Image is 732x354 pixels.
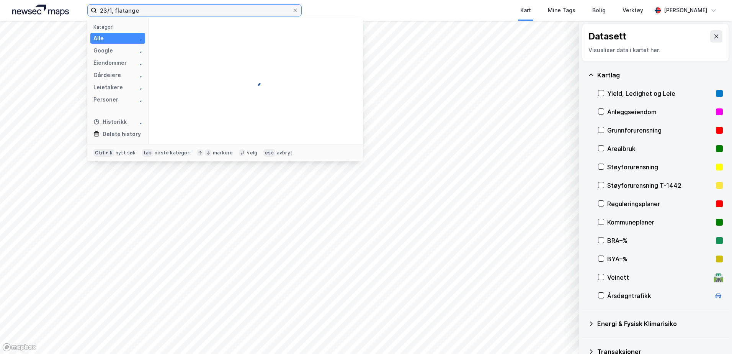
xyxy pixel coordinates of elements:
div: Personer [93,95,118,104]
div: avbryt [277,150,292,156]
div: Kart [520,6,531,15]
div: Årsdøgntrafikk [607,291,711,300]
div: Delete history [103,129,141,139]
input: Søk på adresse, matrikkel, gårdeiere, leietakere eller personer [97,5,292,16]
div: BYA–% [607,254,713,264]
div: Eiendommer [93,58,127,67]
div: tab [142,149,154,157]
div: [PERSON_NAME] [664,6,707,15]
div: Google [93,46,113,55]
div: Leietakere [93,83,123,92]
img: spinner.a6d8c91a73a9ac5275cf975e30b51cfb.svg [250,75,262,87]
div: Kategori [93,24,145,30]
div: Kartlag [597,70,723,80]
div: Mine Tags [548,6,575,15]
img: spinner.a6d8c91a73a9ac5275cf975e30b51cfb.svg [136,97,142,103]
div: esc [263,149,275,157]
img: spinner.a6d8c91a73a9ac5275cf975e30b51cfb.svg [136,84,142,90]
iframe: Chat Widget [694,317,732,354]
div: Støyforurensning T-1442 [607,181,713,190]
img: spinner.a6d8c91a73a9ac5275cf975e30b51cfb.svg [136,60,142,66]
div: Arealbruk [607,144,713,153]
div: Datasett [588,30,626,43]
img: spinner.a6d8c91a73a9ac5275cf975e30b51cfb.svg [136,35,142,41]
div: Kontrollprogram for chat [694,317,732,354]
div: neste kategori [155,150,191,156]
div: BRA–% [607,236,713,245]
img: spinner.a6d8c91a73a9ac5275cf975e30b51cfb.svg [136,72,142,78]
img: spinner.a6d8c91a73a9ac5275cf975e30b51cfb.svg [136,119,142,125]
div: velg [247,150,257,156]
div: Verktøy [623,6,643,15]
a: Mapbox homepage [2,343,36,352]
div: Bolig [592,6,606,15]
img: spinner.a6d8c91a73a9ac5275cf975e30b51cfb.svg [136,48,142,54]
div: Grunnforurensning [607,126,713,135]
div: Yield, Ledighet og Leie [607,89,713,98]
div: markere [213,150,233,156]
div: Gårdeiere [93,70,121,80]
div: Støyforurensning [607,162,713,172]
div: Historikk [93,117,127,126]
div: Reguleringsplaner [607,199,713,208]
div: nytt søk [116,150,136,156]
div: Anleggseiendom [607,107,713,116]
div: Energi & Fysisk Klimarisiko [597,319,723,328]
div: Ctrl + k [93,149,114,157]
div: Alle [93,34,104,43]
div: Veinett [607,273,711,282]
div: Kommuneplaner [607,218,713,227]
img: logo.a4113a55bc3d86da70a041830d287a7e.svg [12,5,69,16]
div: Visualiser data i kartet her. [588,46,722,55]
div: 🛣️ [713,272,724,282]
